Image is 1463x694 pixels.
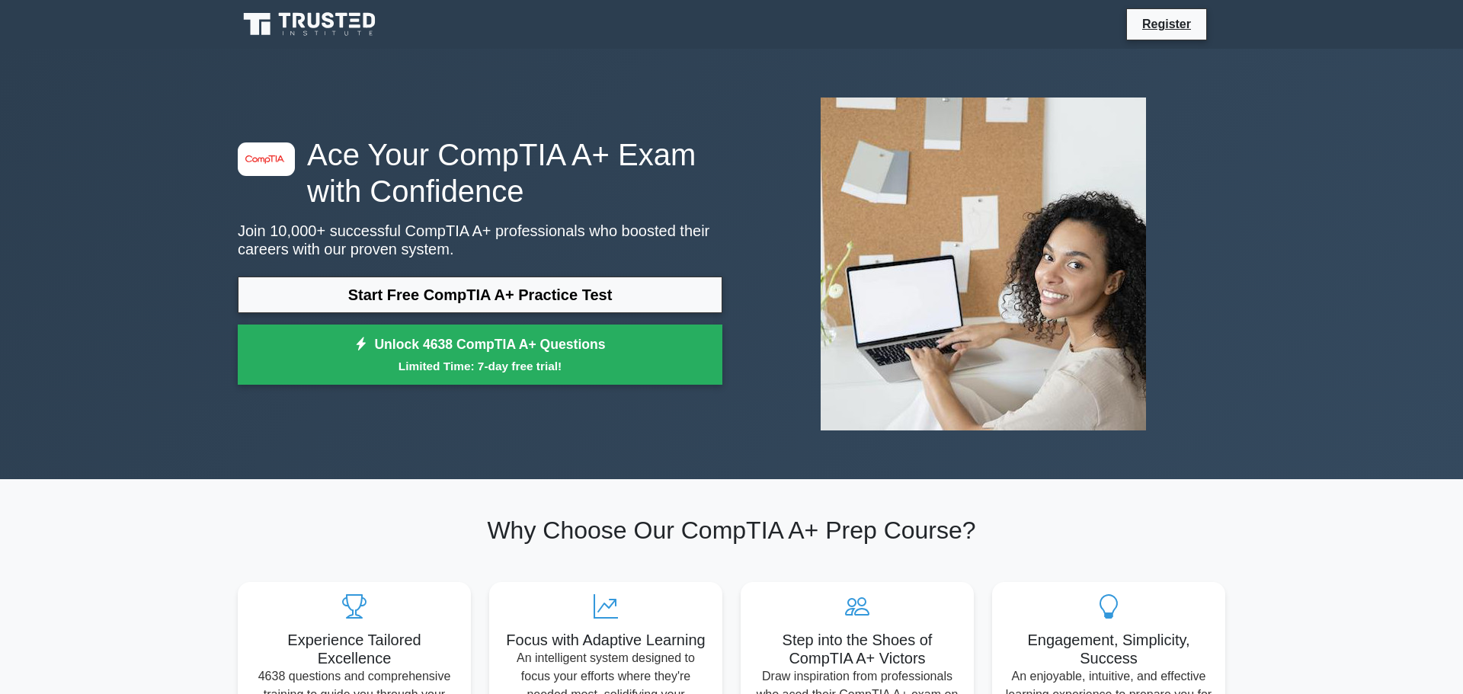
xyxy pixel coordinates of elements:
p: Join 10,000+ successful CompTIA A+ professionals who boosted their careers with our proven system. [238,222,722,258]
h5: Step into the Shoes of CompTIA A+ Victors [753,631,962,667]
h2: Why Choose Our CompTIA A+ Prep Course? [238,516,1225,545]
small: Limited Time: 7-day free trial! [257,357,703,375]
h5: Experience Tailored Excellence [250,631,459,667]
a: Register [1133,14,1200,34]
h5: Focus with Adaptive Learning [501,631,710,649]
a: Start Free CompTIA A+ Practice Test [238,277,722,313]
h1: Ace Your CompTIA A+ Exam with Confidence [238,136,722,209]
h5: Engagement, Simplicity, Success [1004,631,1213,667]
a: Unlock 4638 CompTIA A+ QuestionsLimited Time: 7-day free trial! [238,325,722,385]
